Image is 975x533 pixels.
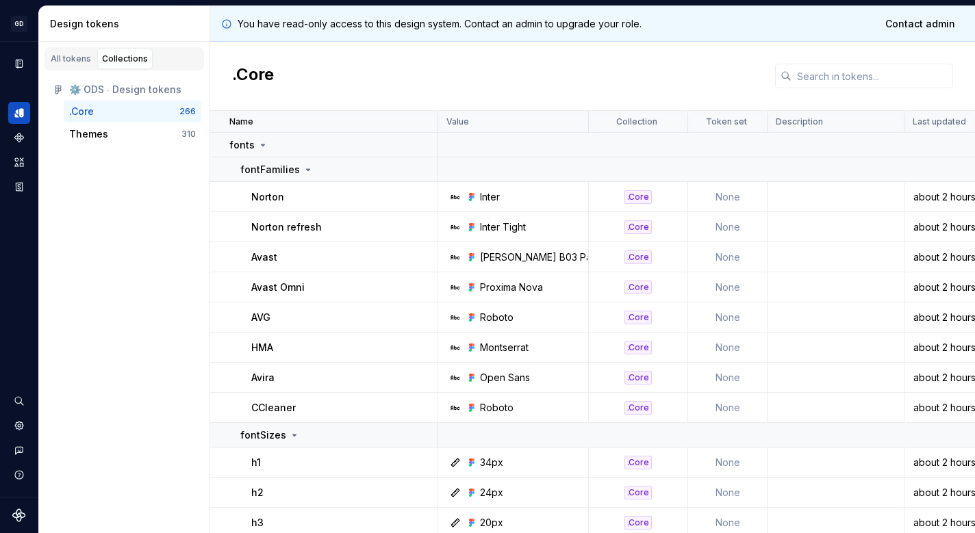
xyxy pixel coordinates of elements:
[480,190,500,204] div: Inter
[624,341,652,354] div: .Core
[706,116,747,127] p: Token set
[69,105,94,118] div: .Core
[229,116,253,127] p: Name
[624,190,652,204] div: .Core
[624,250,652,264] div: .Core
[102,53,148,64] div: Collections
[624,371,652,385] div: .Core
[251,250,277,264] p: Avast
[480,250,597,264] div: [PERSON_NAME] B03 Pan
[624,456,652,469] div: .Core
[624,220,652,234] div: .Core
[69,127,108,141] div: Themes
[480,311,514,324] div: Roboto
[251,516,264,530] p: h3
[64,123,201,145] button: Themes310
[688,393,768,423] td: None
[688,333,768,363] td: None
[229,138,255,152] p: fonts
[51,53,91,64] div: All tokens
[8,151,30,173] a: Assets
[238,17,642,31] p: You have read-only access to this design system. Contact an admin to upgrade your role.
[688,447,768,478] td: None
[8,176,30,198] a: Storybook stories
[8,439,30,461] button: Contact support
[776,116,823,127] p: Description
[480,281,543,294] div: Proxima Nova
[251,371,275,385] p: Avira
[480,486,503,499] div: 24px
[179,106,196,117] div: 266
[688,302,768,333] td: None
[232,64,274,88] h2: .Core
[446,116,469,127] p: Value
[688,182,768,212] td: None
[688,363,768,393] td: None
[688,272,768,302] td: None
[885,17,955,31] span: Contact admin
[624,401,652,415] div: .Core
[251,456,261,469] p: h1
[251,311,270,324] p: AVG
[876,12,964,36] a: Contact admin
[616,116,657,127] p: Collection
[11,16,27,32] div: GD
[50,17,204,31] div: Design tokens
[624,486,652,499] div: .Core
[181,129,196,140] div: 310
[480,516,503,530] div: 20px
[251,341,273,354] p: HMA
[251,220,322,234] p: Norton refresh
[69,83,196,96] div: ⚙️ ODS ⸱ Design tokens
[913,116,966,127] p: Last updated
[624,281,652,294] div: .Core
[240,428,286,442] p: fontSizes
[480,341,529,354] div: Montserrat
[688,212,768,242] td: None
[688,478,768,508] td: None
[3,9,36,38] button: GD
[251,401,296,415] p: CCleaner
[251,486,264,499] p: h2
[480,371,530,385] div: Open Sans
[480,456,503,469] div: 34px
[8,102,30,124] a: Design tokens
[792,64,953,88] input: Search in tokens...
[251,281,305,294] p: Avast Omni
[64,101,201,122] button: .Core266
[624,311,652,324] div: .Core
[688,242,768,272] td: None
[624,516,652,530] div: .Core
[480,401,514,415] div: Roboto
[8,390,30,412] button: Search ⌘K
[480,220,526,234] div: Inter Tight
[8,53,30,75] a: Documentation
[8,127,30,148] a: Components
[240,163,300,177] p: fontFamilies
[12,508,26,522] svg: Supernova Logo
[251,190,284,204] p: Norton
[8,415,30,437] a: Settings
